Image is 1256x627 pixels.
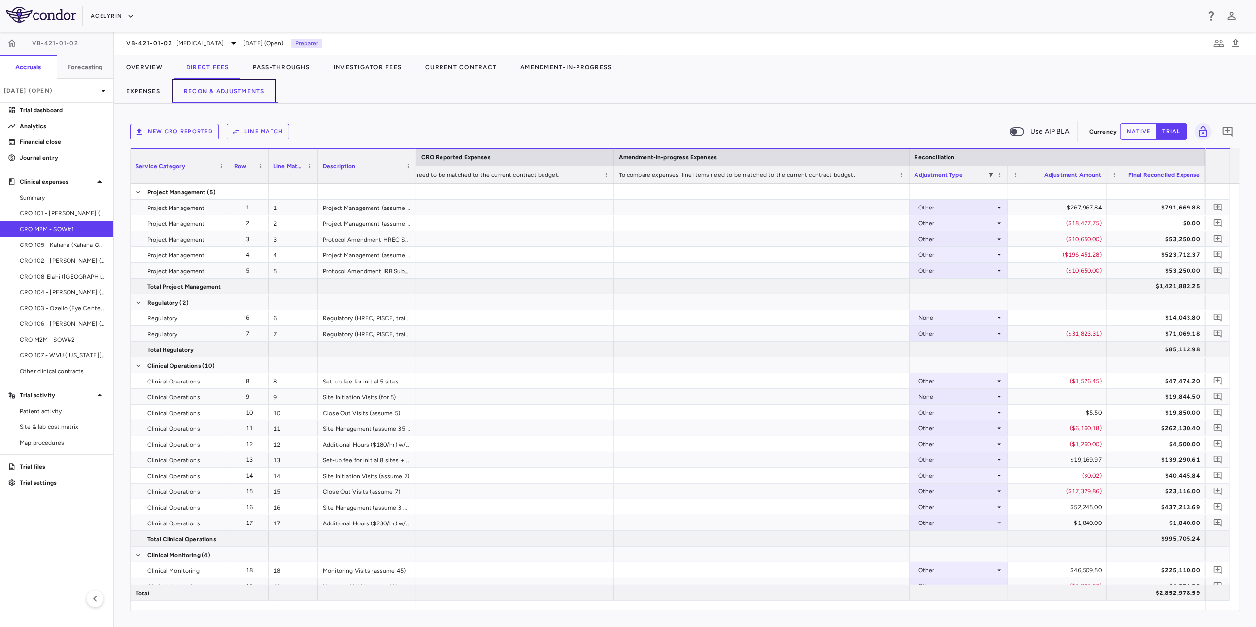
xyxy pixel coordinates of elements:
[1017,200,1102,215] div: $267,967.84
[238,420,264,436] div: 11
[207,184,216,200] span: (5)
[1213,218,1222,228] svg: Add comment
[1116,436,1200,452] div: $4,500.00
[918,515,995,531] div: Other
[20,391,94,400] p: Trial activity
[241,55,322,79] button: Pass-Throughs
[1211,311,1224,324] button: Add comment
[1211,264,1224,277] button: Add comment
[147,247,205,263] span: Project Management
[318,515,416,530] div: Additional Hours ($230/hr) w/sponsor approval
[20,272,105,281] span: CRO 108-Elahi ([GEOGRAPHIC_DATA] Aesthetic Surgery
[1017,310,1102,326] div: —
[238,389,264,405] div: 9
[1017,499,1102,515] div: $52,245.00
[318,468,416,483] div: Site Initiation Visits (assume 7)
[1116,515,1200,531] div: $1,840.00
[918,484,995,499] div: Other
[1017,562,1102,578] div: $46,509.50
[918,420,995,436] div: Other
[1120,123,1157,140] button: native
[1213,250,1222,259] svg: Add comment
[147,468,200,484] span: Clinical Operations
[918,436,995,452] div: Other
[918,200,995,215] div: Other
[1213,581,1222,591] svg: Add comment
[147,342,194,358] span: Total Regulatory
[238,373,264,389] div: 8
[273,163,304,170] span: Line Match
[323,172,560,178] span: To compare expenses, line items need to be matched to the current contract budget.
[180,295,189,311] span: (2)
[918,263,995,279] div: Other
[147,421,200,437] span: Clinical Operations
[1128,172,1200,178] span: Final Reconciled Expense
[1116,562,1200,578] div: $225,110.00
[147,184,206,200] span: Project Management
[6,7,76,23] img: logo-full-BYUhSk78.svg
[318,499,416,515] div: Site Management (assume 3 months x 4 sites, 32 months x 5 sites)
[269,436,318,452] div: 12
[269,373,318,388] div: 8
[1213,266,1222,275] svg: Add comment
[238,247,264,263] div: 4
[20,335,105,344] span: CRO M2M - SOW#2
[269,231,318,246] div: 3
[147,263,205,279] span: Project Management
[269,468,318,483] div: 14
[1017,373,1102,389] div: ($1,526.45)
[269,247,318,262] div: 4
[1116,342,1200,357] div: $85,112.98
[1017,231,1102,247] div: ($10,650.00)
[20,422,105,431] span: Site & lab cost matrix
[318,484,416,499] div: Close Out Visits (assume 7)
[130,124,219,139] button: New CRO reported
[20,241,105,249] span: CRO 105 - Kahana (Kahana Oculoplastic Surgery)
[238,200,264,215] div: 1
[1213,565,1222,575] svg: Add comment
[147,232,205,247] span: Project Management
[147,579,200,594] span: Clinical Monitoring
[1191,123,1212,140] span: Lock grid
[1116,389,1200,405] div: $19,844.50
[1017,452,1102,468] div: $19,169.97
[1213,408,1222,417] svg: Add comment
[1213,502,1222,512] svg: Add comment
[20,177,94,186] p: Clinical expenses
[1211,500,1224,514] button: Add comment
[238,436,264,452] div: 12
[1211,579,1224,592] button: Add comment
[918,452,995,468] div: Other
[1116,247,1200,263] div: $523,712.37
[114,55,174,79] button: Overview
[269,405,318,420] div: 10
[238,484,264,499] div: 15
[1116,279,1200,294] div: $1,421,882.25
[269,515,318,530] div: 17
[32,39,78,47] span: VB-421-01-02
[202,358,215,374] span: (10)
[1211,232,1224,245] button: Add comment
[20,351,105,360] span: CRO 107 - WVU ([US_STATE][GEOGRAPHIC_DATA])
[269,215,318,231] div: 2
[1211,248,1224,261] button: Add comment
[20,462,105,471] p: Trial files
[318,562,416,578] div: Monitoring Visits (assume 45)
[1211,421,1224,435] button: Add comment
[318,200,416,215] div: Project Management (assume 33 months @2 days per week)
[136,163,185,170] span: Service Category
[238,515,264,531] div: 17
[318,231,416,246] div: Protocol Amendment HREC Submissions (Assume 18)
[1116,499,1200,515] div: $437,213.69
[20,288,105,297] span: CRO 104 - [PERSON_NAME] ([PERSON_NAME] Eye Group)
[20,319,105,328] span: CRO 106 - [PERSON_NAME] ([GEOGRAPHIC_DATA])
[238,263,264,279] div: 5
[20,256,105,265] span: CRO 102 - [PERSON_NAME] (Raymour Investments)
[1213,471,1222,480] svg: Add comment
[147,311,178,326] span: Regulatory
[1211,390,1224,403] button: Add comment
[1116,326,1200,342] div: $71,069.18
[1211,201,1224,214] button: Add comment
[20,138,105,146] p: Financial close
[20,209,105,218] span: CRO 101 - [PERSON_NAME] (East Coast Institute for Research)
